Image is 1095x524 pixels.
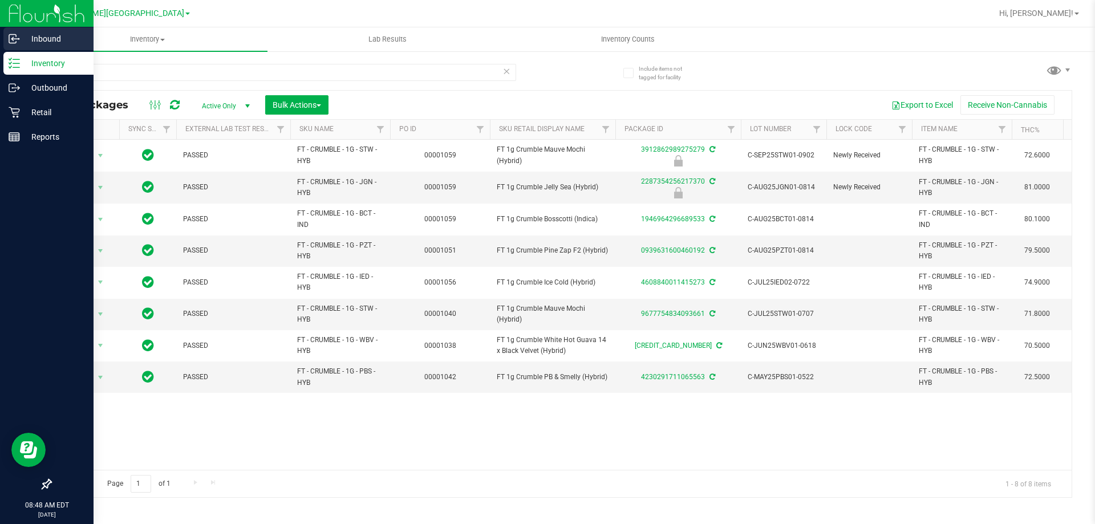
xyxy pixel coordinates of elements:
[586,34,670,44] span: Inventory Counts
[750,125,791,133] a: Lot Number
[98,475,180,493] span: Page of 1
[497,182,609,193] span: FT 1g Crumble Jelly Sea (Hybrid)
[641,373,705,381] a: 4230291711065563
[996,475,1060,492] span: 1 - 8 of 8 items
[497,277,609,288] span: FT 1g Crumble Ice Cold (Hybrid)
[27,34,267,44] span: Inventory
[919,366,1005,388] span: FT - CRUMBLE - 1G - PBS - HYB
[624,125,663,133] a: Package ID
[748,277,820,288] span: C-JUL25IED02-0722
[9,82,20,94] inline-svg: Outbound
[353,34,422,44] span: Lab Results
[715,342,722,350] span: Sync from Compliance System
[297,271,383,293] span: FT - CRUMBLE - 1G - IED - HYB
[641,278,705,286] a: 4608840011415273
[635,342,712,350] a: [CREDIT_CARD_NUMBER]
[59,99,140,111] span: All Packages
[641,177,705,185] a: 2287354256217370
[748,340,820,351] span: C-JUN25WBV01-0618
[9,131,20,143] inline-svg: Reports
[142,274,154,290] span: In Sync
[919,208,1005,230] span: FT - CRUMBLE - 1G - BCT - IND
[919,303,1005,325] span: FT - CRUMBLE - 1G - STW - HYB
[641,145,705,153] a: 3912862989275279
[183,182,283,193] span: PASSED
[20,32,88,46] p: Inbound
[497,144,609,166] span: FT 1g Crumble Mauve Mochi (Hybrid)
[708,145,715,153] span: Sync from Compliance System
[94,148,108,164] span: select
[20,81,88,95] p: Outbound
[183,308,283,319] span: PASSED
[9,33,20,44] inline-svg: Inbound
[993,120,1012,139] a: Filter
[748,150,820,161] span: C-SEP25STW01-0902
[5,510,88,519] p: [DATE]
[919,335,1005,356] span: FT - CRUMBLE - 1G - WBV - HYB
[142,306,154,322] span: In Sync
[424,278,456,286] a: 00001056
[297,303,383,325] span: FT - CRUMBLE - 1G - STW - HYB
[20,105,88,119] p: Retail
[131,475,151,493] input: 1
[267,27,508,51] a: Lab Results
[297,144,383,166] span: FT - CRUMBLE - 1G - STW - HYB
[919,177,1005,198] span: FT - CRUMBLE - 1G - JGN - HYB
[748,245,820,256] span: C-AUG25PZT01-0814
[471,120,490,139] a: Filter
[708,246,715,254] span: Sync from Compliance System
[183,372,283,383] span: PASSED
[297,240,383,262] span: FT - CRUMBLE - 1G - PZT - HYB
[273,100,321,109] span: Bulk Actions
[424,310,456,318] a: 00001040
[94,212,108,228] span: select
[708,278,715,286] span: Sync from Compliance System
[497,372,609,383] span: FT 1g Crumble PB & Smelly (Hybrid)
[999,9,1073,18] span: Hi, [PERSON_NAME]!
[497,245,609,256] span: FT 1g Crumble Pine Zap F2 (Hybrid)
[748,214,820,225] span: C-AUG25BCT01-0814
[299,125,334,133] a: SKU Name
[20,130,88,144] p: Reports
[142,369,154,385] span: In Sync
[157,120,176,139] a: Filter
[371,120,390,139] a: Filter
[884,95,960,115] button: Export to Excel
[27,27,267,51] a: Inventory
[748,182,820,193] span: C-AUG25JGN01-0814
[142,242,154,258] span: In Sync
[919,240,1005,262] span: FT - CRUMBLE - 1G - PZT - HYB
[497,303,609,325] span: FT 1g Crumble Mauve Mochi (Hybrid)
[1019,147,1056,164] span: 72.6000
[597,120,615,139] a: Filter
[497,214,609,225] span: FT 1g Crumble Bosscotti (Indica)
[9,58,20,69] inline-svg: Inventory
[424,342,456,350] a: 00001038
[708,215,715,223] span: Sync from Compliance System
[399,125,416,133] a: PO ID
[708,373,715,381] span: Sync from Compliance System
[641,310,705,318] a: 9677754834093661
[94,338,108,354] span: select
[265,95,328,115] button: Bulk Actions
[11,433,46,467] iframe: Resource center
[183,245,283,256] span: PASSED
[271,120,290,139] a: Filter
[808,120,826,139] a: Filter
[94,306,108,322] span: select
[919,144,1005,166] span: FT - CRUMBLE - 1G - STW - HYB
[499,125,585,133] a: Sku Retail Display Name
[1019,369,1056,385] span: 72.5000
[43,9,184,18] span: [PERSON_NAME][GEOGRAPHIC_DATA]
[708,177,715,185] span: Sync from Compliance System
[708,310,715,318] span: Sync from Compliance System
[20,56,88,70] p: Inventory
[297,366,383,388] span: FT - CRUMBLE - 1G - PBS - HYB
[722,120,741,139] a: Filter
[297,177,383,198] span: FT - CRUMBLE - 1G - JGN - HYB
[94,243,108,259] span: select
[424,183,456,191] a: 00001059
[1019,179,1056,196] span: 81.0000
[5,500,88,510] p: 08:48 AM EDT
[833,150,905,161] span: Newly Received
